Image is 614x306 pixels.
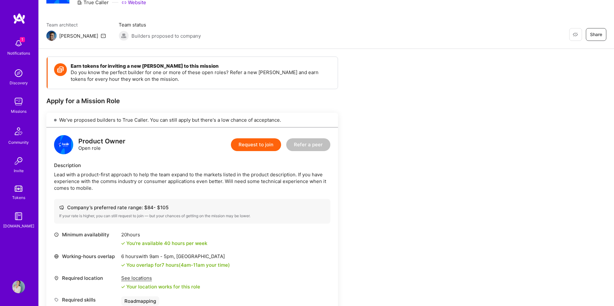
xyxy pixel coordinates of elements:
div: Open role [78,138,125,151]
img: teamwork [12,95,25,108]
div: Minimum availability [54,231,118,238]
div: Your location works for this role [121,283,200,290]
div: Required skills [54,296,118,303]
i: icon Check [121,263,125,267]
div: Discovery [10,80,28,86]
div: If your rate is higher, you can still request to join — but your chances of getting on the missio... [59,213,325,218]
i: icon EyeClosed [573,32,578,37]
div: Tokens [12,194,25,201]
h4: Earn tokens for inviting a new [PERSON_NAME] to this mission [71,63,331,69]
div: You overlap for 7 hours ( your time) [126,262,230,268]
img: bell [12,37,25,50]
div: [DOMAIN_NAME] [3,223,34,229]
button: Request to join [231,138,281,151]
div: Notifications [7,50,30,57]
div: You're available 40 hours per week [121,240,207,247]
i: icon Clock [54,232,59,237]
div: Roadmapping [121,296,159,306]
img: User Avatar [12,280,25,293]
div: Product Owner [78,138,125,145]
span: 1 [20,37,25,42]
div: Company’s preferred rate range: $ 84 - $ 105 [59,204,325,211]
div: Invite [14,167,24,174]
div: [PERSON_NAME] [59,33,98,39]
img: Builders proposed to company [119,31,129,41]
i: icon World [54,254,59,259]
a: User Avatar [11,280,27,293]
span: Builders proposed to company [131,33,201,39]
i: icon Check [121,285,125,289]
div: 6 hours with [GEOGRAPHIC_DATA] [121,253,230,260]
i: icon Mail [101,33,106,38]
button: Share [586,28,606,41]
div: Description [54,162,330,169]
img: tokens [15,186,22,192]
img: guide book [12,210,25,223]
div: Apply for a Mission Role [46,97,338,105]
i: icon Check [121,241,125,245]
img: Team Architect [46,31,57,41]
img: Invite [12,155,25,167]
span: Team architect [46,21,106,28]
img: Token icon [54,63,67,76]
div: Working-hours overlap [54,253,118,260]
i: icon Tag [54,297,59,302]
span: Share [590,31,602,38]
div: Missions [11,108,27,115]
img: discovery [12,67,25,80]
img: Community [11,124,26,139]
div: See locations [121,275,200,281]
img: logo [54,135,73,154]
span: 4am - 11am [181,262,205,268]
button: Refer a peer [286,138,330,151]
div: Lead with a product-first approach to help the team expand to the markets listed in the product d... [54,171,330,191]
div: Community [8,139,29,146]
img: logo [13,13,26,24]
div: 20 hours [121,231,207,238]
span: 9am - 5pm , [148,253,176,259]
i: icon Location [54,276,59,280]
div: Required location [54,275,118,281]
i: icon Cash [59,205,64,210]
span: Team status [119,21,201,28]
p: Do you know the perfect builder for one or more of these open roles? Refer a new [PERSON_NAME] an... [71,69,331,82]
div: We've proposed builders to True Caller. You can still apply but there's a low chance of acceptance. [46,113,338,127]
